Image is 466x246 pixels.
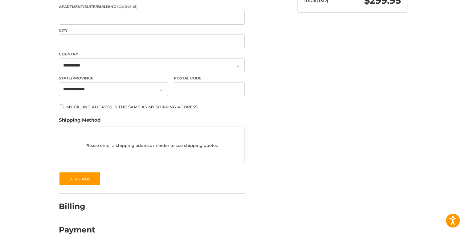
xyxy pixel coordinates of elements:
p: Please enter a shipping address in order to see shipping quotes [59,139,244,151]
legend: Shipping Method [59,117,100,127]
label: My billing address is the same as my shipping address. [59,104,245,109]
label: Country [59,51,245,57]
label: Postal Code [174,75,245,81]
h2: Billing [59,202,95,211]
small: (Optional) [117,4,137,9]
button: Continue [59,172,101,186]
label: City [59,28,245,33]
label: Apartment/Suite/Building [59,3,245,10]
h2: Payment [59,225,95,235]
iframe: Google Customer Reviews [415,229,466,246]
label: State/Province [59,75,168,81]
